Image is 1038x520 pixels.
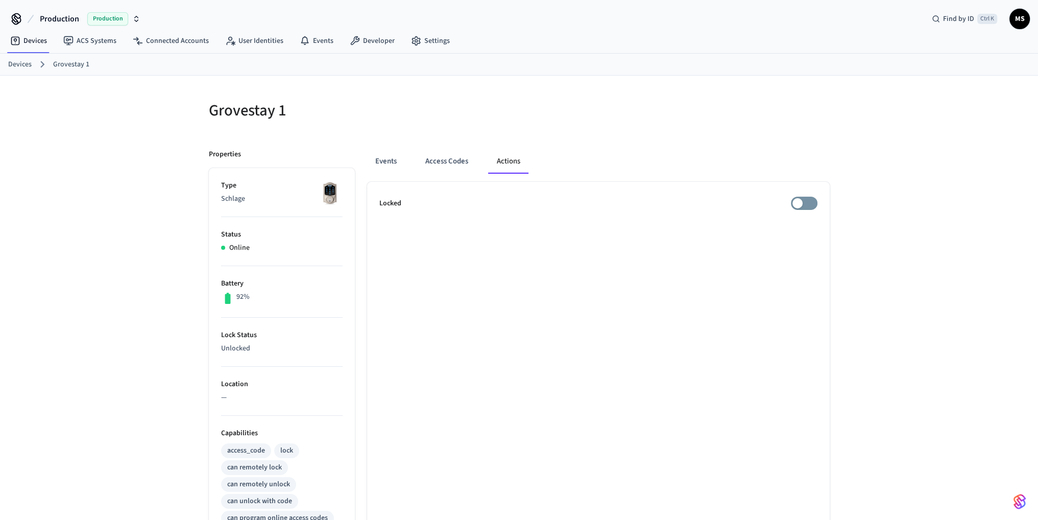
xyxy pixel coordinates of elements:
[227,479,290,490] div: can remotely unlock
[227,462,282,473] div: can remotely lock
[8,59,32,70] a: Devices
[379,198,401,209] p: Locked
[209,149,241,160] p: Properties
[977,14,997,24] span: Ctrl K
[342,32,403,50] a: Developer
[367,149,405,174] button: Events
[221,278,343,289] p: Battery
[417,149,476,174] button: Access Codes
[227,496,292,507] div: can unlock with code
[217,32,292,50] a: User Identities
[221,343,343,354] p: Unlocked
[40,13,79,25] span: Production
[229,243,250,253] p: Online
[209,100,513,121] h5: Grovestay 1
[221,392,343,403] p: —
[87,12,128,26] span: Production
[317,180,343,206] img: Schlage Sense Smart Deadbolt with Camelot Trim, Front
[221,194,343,204] p: Schlage
[221,379,343,390] p: Location
[221,428,343,439] p: Capabilities
[1009,9,1030,29] button: MS
[367,149,830,174] div: ant example
[53,59,89,70] a: Grovestay 1
[292,32,342,50] a: Events
[236,292,250,302] p: 92%
[2,32,55,50] a: Devices
[221,180,343,191] p: Type
[55,32,125,50] a: ACS Systems
[489,149,528,174] button: Actions
[924,10,1005,28] div: Find by IDCtrl K
[221,330,343,341] p: Lock Status
[403,32,458,50] a: Settings
[943,14,974,24] span: Find by ID
[227,445,265,456] div: access_code
[1013,493,1026,510] img: SeamLogoGradient.69752ec5.svg
[1010,10,1029,28] span: MS
[125,32,217,50] a: Connected Accounts
[280,445,293,456] div: lock
[221,229,343,240] p: Status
